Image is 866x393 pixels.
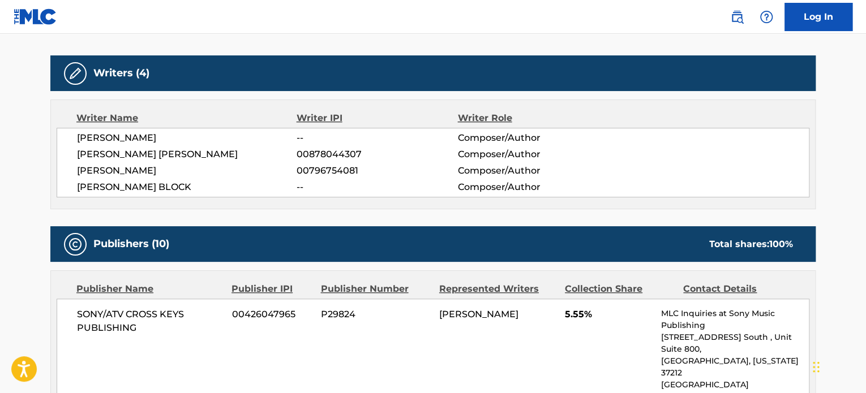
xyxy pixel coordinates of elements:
div: Collection Share [565,282,675,296]
span: Composer/Author [457,164,604,178]
p: MLC Inquiries at Sony Music Publishing [661,308,809,331]
h5: Publishers (10) [93,237,169,251]
span: [PERSON_NAME] [PERSON_NAME] [77,148,297,161]
div: Help [755,6,778,28]
iframe: Chat Widget [809,339,866,393]
span: -- [297,131,457,145]
img: search [730,10,744,24]
img: help [760,10,773,24]
span: -- [297,180,457,194]
span: [PERSON_NAME] [439,309,518,319]
img: Writers [68,67,82,80]
p: [GEOGRAPHIC_DATA], [US_STATE] 37212 [661,355,809,379]
span: Composer/Author [457,180,604,194]
span: [PERSON_NAME] BLOCK [77,180,297,194]
div: Publisher Number [320,282,430,296]
span: Composer/Author [457,131,604,145]
span: Composer/Author [457,148,604,161]
span: P29824 [321,308,431,321]
div: Represented Writers [439,282,556,296]
span: SONY/ATV CROSS KEYS PUBLISHING [77,308,224,335]
div: Drag [813,350,820,384]
span: 00878044307 [297,148,457,161]
div: Writer Name [76,111,297,125]
a: Public Search [726,6,748,28]
img: Publishers [68,237,82,251]
div: Writer Role [457,111,604,125]
p: [STREET_ADDRESS] South , Unit Suite 800, [661,331,809,355]
div: Publisher Name [76,282,223,296]
span: 00796754081 [297,164,457,178]
img: MLC Logo [14,8,57,25]
span: 5.55% [565,308,653,321]
span: [PERSON_NAME] [77,164,297,178]
span: 00426047965 [232,308,312,321]
a: Log In [784,3,852,31]
p: [GEOGRAPHIC_DATA] [661,379,809,391]
h5: Writers (4) [93,67,149,80]
div: Publisher IPI [231,282,312,296]
span: [PERSON_NAME] [77,131,297,145]
div: Writer IPI [297,111,458,125]
div: Contact Details [683,282,793,296]
span: 100 % [769,239,793,249]
div: Total shares: [709,237,793,251]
